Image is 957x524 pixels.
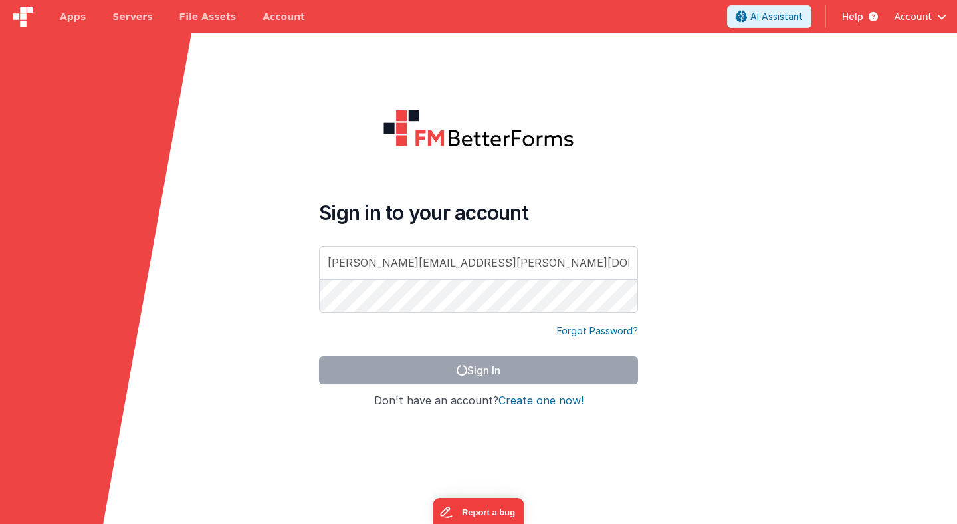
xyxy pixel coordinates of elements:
[319,356,638,384] button: Sign In
[894,10,932,23] span: Account
[319,395,638,407] h4: Don't have an account?
[498,395,584,407] button: Create one now!
[319,201,638,225] h4: Sign in to your account
[319,246,638,279] input: Email Address
[727,5,811,28] button: AI Assistant
[60,10,86,23] span: Apps
[557,325,638,338] a: Forgot Password?
[894,10,946,23] button: Account
[842,10,863,23] span: Help
[750,10,803,23] span: AI Assistant
[179,10,237,23] span: File Assets
[112,10,152,23] span: Servers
